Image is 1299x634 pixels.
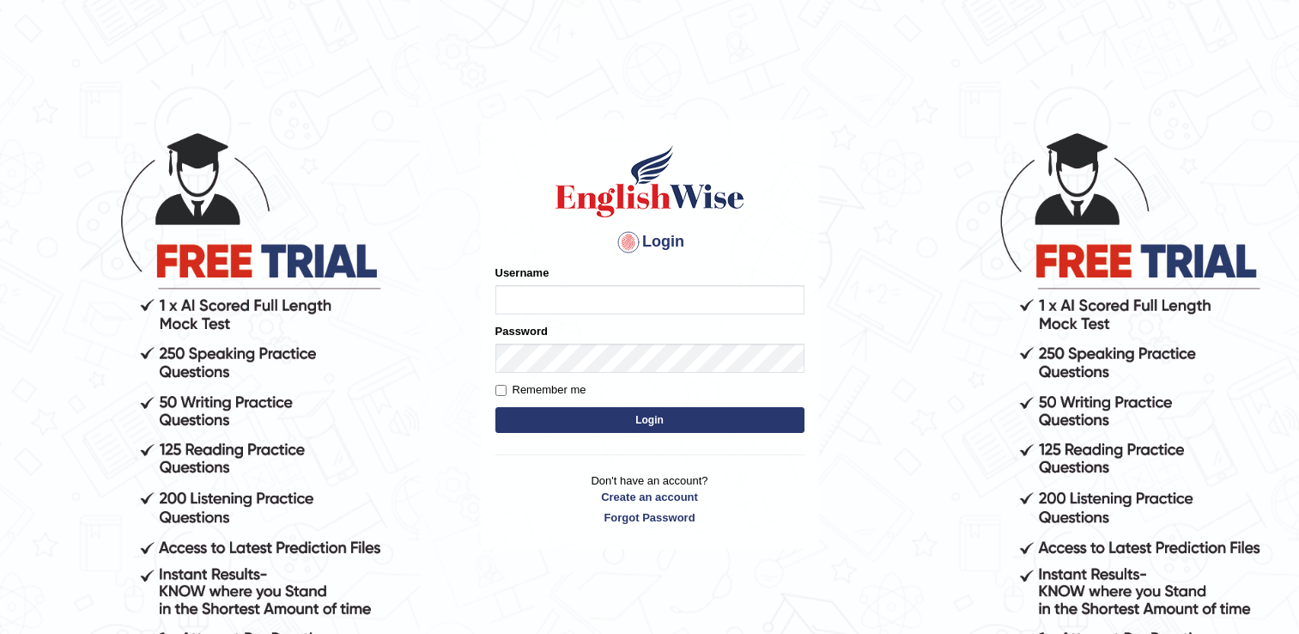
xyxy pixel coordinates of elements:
p: Don't have an account? [495,472,804,526]
label: Password [495,323,548,339]
label: Username [495,265,549,281]
label: Remember me [495,381,586,399]
img: Logo of English Wise sign in for intelligent practice with AI [552,143,748,220]
h4: Login [495,229,804,256]
button: Login [495,407,804,433]
input: Remember me [495,385,507,396]
a: Create an account [495,489,804,505]
a: Forgot Password [495,509,804,526]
